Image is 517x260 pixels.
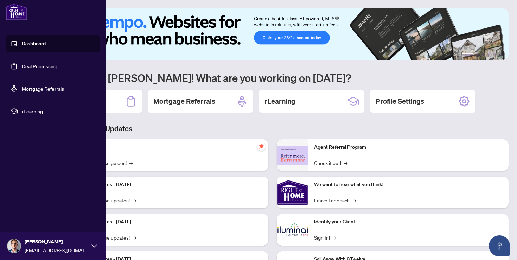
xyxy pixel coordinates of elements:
h1: Welcome back [PERSON_NAME]! What are you working on [DATE]? [37,71,509,84]
img: Profile Icon [7,239,21,253]
a: Leave Feedback→ [314,196,356,204]
h2: Mortgage Referrals [153,96,215,106]
button: 4 [487,53,490,56]
button: 2 [476,53,479,56]
p: Platform Updates - [DATE] [74,181,263,189]
img: Identify your Client [277,214,308,246]
span: → [333,234,336,241]
span: → [129,159,133,167]
p: We want to hear what you think! [314,181,503,189]
img: Agent Referral Program [277,146,308,165]
h2: rLearning [264,96,295,106]
button: 3 [482,53,485,56]
img: Slide 0 [37,8,509,60]
h3: Brokerage & Industry Updates [37,124,509,134]
span: pushpin [257,142,266,151]
span: rLearning [22,107,95,115]
a: Mortgage Referrals [22,85,64,92]
img: We want to hear what you think! [277,177,308,208]
button: 5 [493,53,496,56]
button: Open asap [489,235,510,256]
a: Deal Processing [22,63,57,69]
button: 1 [462,53,473,56]
a: Sign In!→ [314,234,336,241]
button: 6 [499,53,502,56]
span: → [133,196,136,204]
p: Self-Help [74,144,263,151]
p: Agent Referral Program [314,144,503,151]
a: Check it out!→ [314,159,347,167]
span: [PERSON_NAME] [25,238,88,246]
span: → [344,159,347,167]
span: [EMAIL_ADDRESS][DOMAIN_NAME] [25,246,88,254]
p: Platform Updates - [DATE] [74,218,263,226]
p: Identify your Client [314,218,503,226]
img: logo [6,4,27,20]
span: → [133,234,136,241]
h2: Profile Settings [376,96,424,106]
span: → [352,196,356,204]
a: Dashboard [22,40,46,47]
